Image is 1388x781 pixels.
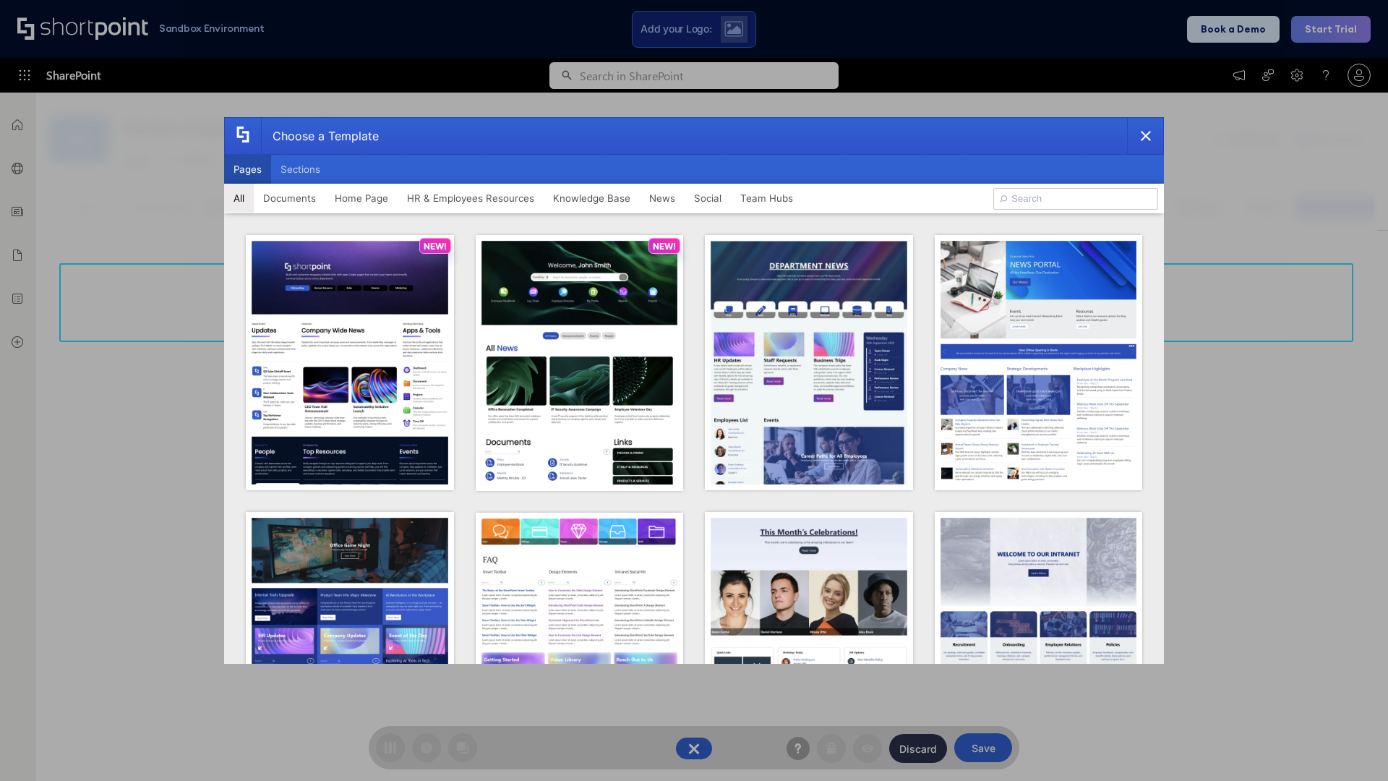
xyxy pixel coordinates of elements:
div: Choose a Template [261,118,379,154]
p: NEW! [653,241,676,252]
button: News [640,184,685,213]
div: template selector [224,117,1164,664]
button: Social [685,184,731,213]
button: All [224,184,254,213]
button: Pages [224,155,271,184]
button: Home Page [325,184,398,213]
button: HR & Employees Resources [398,184,544,213]
iframe: Chat Widget [1316,712,1388,781]
button: Team Hubs [731,184,802,213]
button: Knowledge Base [544,184,640,213]
button: Documents [254,184,325,213]
button: Sections [271,155,330,184]
input: Search [993,188,1158,210]
p: NEW! [424,241,447,252]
